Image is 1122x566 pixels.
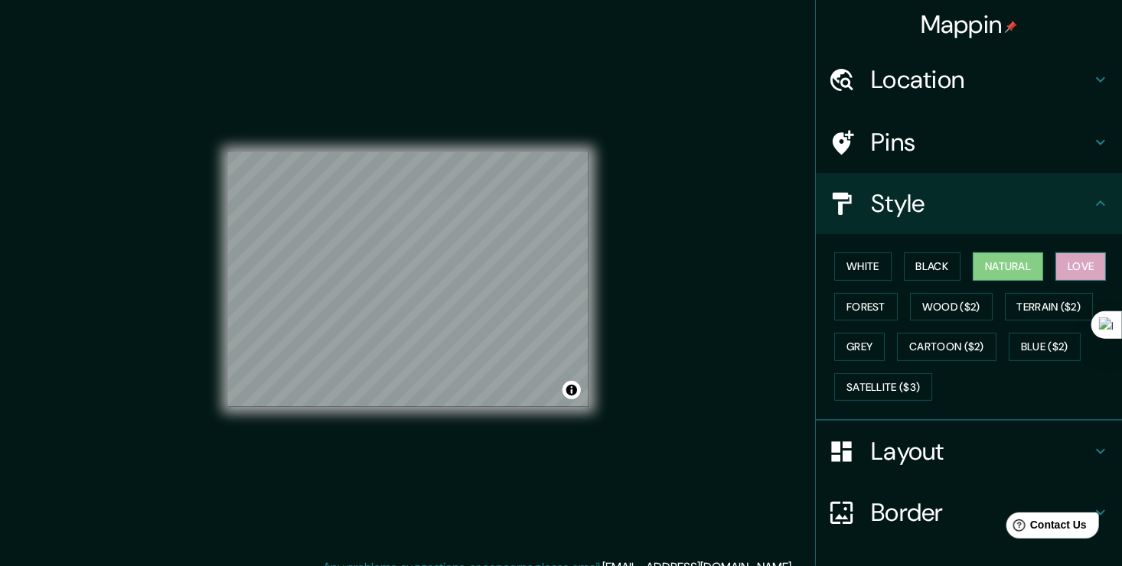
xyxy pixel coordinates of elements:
[910,293,993,321] button: Wood ($2)
[834,293,898,321] button: Forest
[871,497,1091,528] h4: Border
[1009,333,1081,361] button: Blue ($2)
[871,188,1091,219] h4: Style
[563,381,581,399] button: Toggle attribution
[228,152,589,407] canvas: Map
[871,64,1091,95] h4: Location
[834,252,892,281] button: White
[871,127,1091,158] h4: Pins
[871,436,1091,467] h4: Layout
[816,421,1122,482] div: Layout
[897,333,996,361] button: Cartoon ($2)
[834,333,885,361] button: Grey
[816,482,1122,543] div: Border
[973,252,1043,281] button: Natural
[816,112,1122,173] div: Pins
[1005,21,1017,33] img: pin-icon.png
[834,373,932,402] button: Satellite ($3)
[986,506,1105,549] iframe: Help widget launcher
[1005,293,1094,321] button: Terrain ($2)
[904,252,961,281] button: Black
[816,49,1122,110] div: Location
[1055,252,1106,281] button: Love
[921,9,1018,40] h4: Mappin
[816,173,1122,234] div: Style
